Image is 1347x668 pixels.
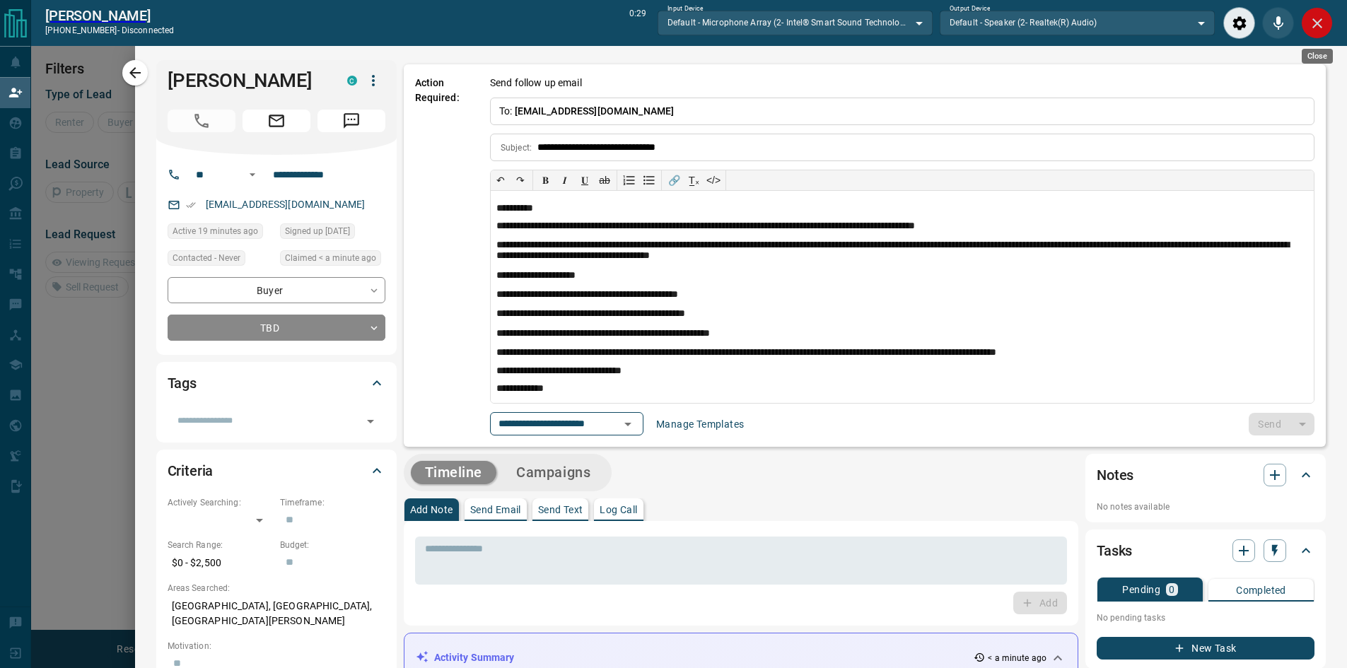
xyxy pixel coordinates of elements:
div: Sun Aug 17 2025 [168,223,273,243]
button: T̲ₓ [684,170,704,190]
button: Campaigns [502,461,605,484]
p: Completed [1236,585,1286,595]
s: ab [599,175,610,186]
p: Actively Searching: [168,496,273,509]
div: split button [1249,413,1314,435]
div: Notes [1097,458,1314,492]
div: Tasks [1097,534,1314,568]
p: Add Note [410,505,453,515]
p: 0 [1169,585,1174,594]
button: ↶ [491,170,511,190]
p: Timeframe: [280,496,385,509]
div: Fri Mar 15 2024 [280,223,385,243]
h2: Tasks [1097,539,1132,562]
p: No pending tasks [1097,607,1314,628]
button: Open [618,414,638,434]
button: ab [595,170,614,190]
div: Tags [168,366,385,400]
div: Buyer [168,277,385,303]
span: Message [317,110,385,132]
span: Call [168,110,235,132]
div: Mute [1262,7,1294,39]
label: Output Device [950,4,990,13]
p: $0 - $2,500 [168,551,273,575]
p: [PHONE_NUMBER] - [45,24,174,37]
p: 0:29 [629,7,646,39]
span: Email [243,110,310,132]
div: Criteria [168,454,385,488]
p: No notes available [1097,500,1314,513]
div: Close [1302,49,1333,64]
button: ↷ [511,170,530,190]
button: Bullet list [639,170,659,190]
p: Areas Searched: [168,582,385,594]
span: Signed up [DATE] [285,224,350,238]
span: disconnected [122,25,174,35]
p: Subject: [501,141,532,154]
p: To: [490,98,1314,125]
button: Timeline [411,461,497,484]
p: Send follow up email [490,76,582,90]
span: Claimed < a minute ago [285,251,376,265]
p: Motivation: [168,640,385,652]
div: Default - Microphone Array (2- Intel® Smart Sound Technology for Digital Microphones) [658,11,933,35]
a: [EMAIL_ADDRESS][DOMAIN_NAME] [206,199,366,210]
div: Close [1301,7,1333,39]
h2: Tags [168,372,197,394]
p: Budget: [280,539,385,551]
div: Audio Settings [1223,7,1255,39]
button: 𝑰 [555,170,575,190]
h2: Notes [1097,464,1133,486]
button: Manage Templates [648,413,752,435]
span: Contacted - Never [173,251,240,265]
button: 🔗 [664,170,684,190]
p: Log Call [600,505,637,515]
button: Numbered list [619,170,639,190]
div: condos.ca [347,76,357,86]
p: Activity Summary [434,650,515,665]
svg: Email Verified [186,200,196,210]
span: 𝐔 [581,175,588,186]
h1: [PERSON_NAME] [168,69,326,92]
button: 𝐁 [535,170,555,190]
div: TBD [168,315,385,341]
button: </> [704,170,723,190]
label: Input Device [667,4,704,13]
button: New Task [1097,637,1314,660]
div: Default - Speaker (2- Realtek(R) Audio) [940,11,1215,35]
div: Sun Aug 17 2025 [280,250,385,270]
button: 𝐔 [575,170,595,190]
span: [EMAIL_ADDRESS][DOMAIN_NAME] [515,105,675,117]
button: Open [361,411,380,431]
h2: Criteria [168,459,214,482]
span: Active 19 minutes ago [173,224,258,238]
button: Open [244,166,261,183]
p: Action Required: [415,76,470,435]
p: Pending [1122,585,1160,594]
p: Search Range: [168,539,273,551]
h2: [PERSON_NAME] [45,7,174,24]
p: < a minute ago [988,652,1046,664]
p: Send Email [470,505,521,515]
p: [GEOGRAPHIC_DATA], [GEOGRAPHIC_DATA], [GEOGRAPHIC_DATA][PERSON_NAME] [168,594,385,633]
p: Send Text [538,505,583,515]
